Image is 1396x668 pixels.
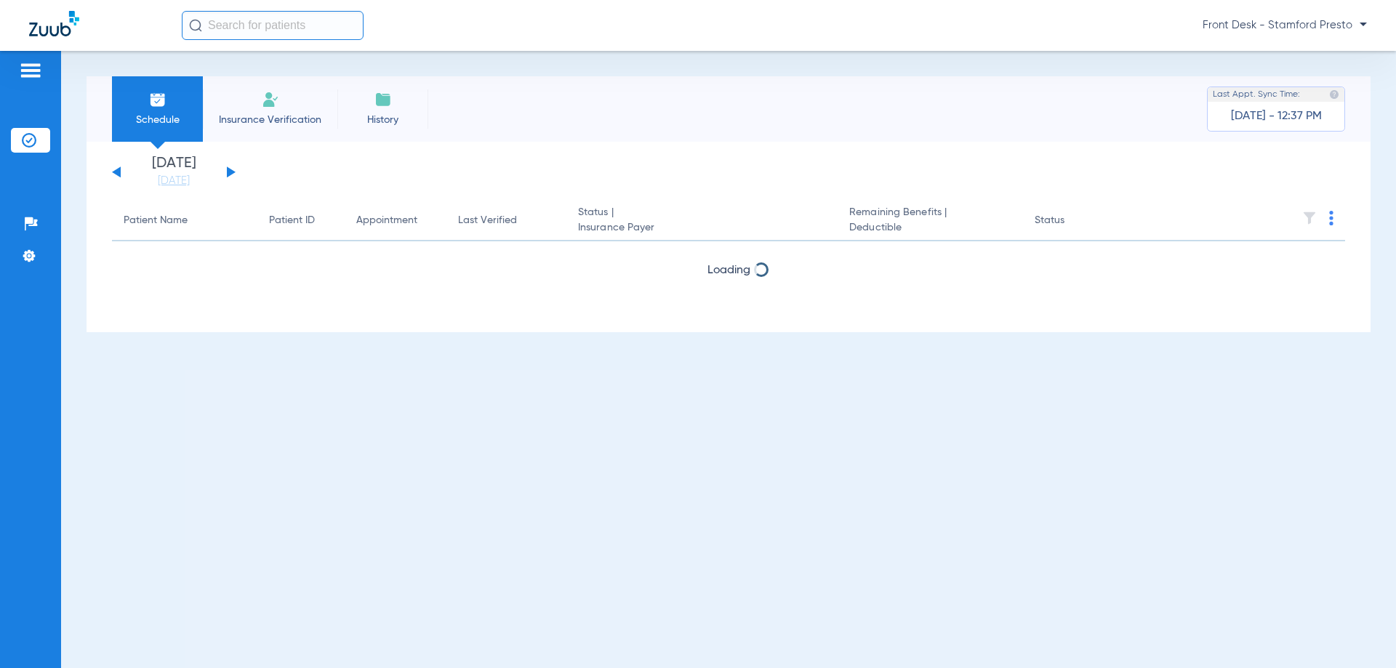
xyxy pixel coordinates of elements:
[262,91,279,108] img: Manual Insurance Verification
[29,11,79,36] img: Zuub Logo
[1231,109,1322,124] span: [DATE] - 12:37 PM
[214,113,326,127] span: Insurance Verification
[124,213,246,228] div: Patient Name
[149,91,167,108] img: Schedule
[838,201,1022,241] th: Remaining Benefits |
[1213,87,1300,102] span: Last Appt. Sync Time:
[19,62,42,79] img: hamburger-icon
[707,265,750,276] span: Loading
[269,213,333,228] div: Patient ID
[1203,18,1367,33] span: Front Desk - Stamford Presto
[578,220,826,236] span: Insurance Payer
[189,19,202,32] img: Search Icon
[1302,211,1317,225] img: filter.svg
[182,11,364,40] input: Search for patients
[123,113,192,127] span: Schedule
[1329,211,1333,225] img: group-dot-blue.svg
[458,213,555,228] div: Last Verified
[356,213,417,228] div: Appointment
[348,113,417,127] span: History
[566,201,838,241] th: Status |
[130,174,217,188] a: [DATE]
[849,220,1011,236] span: Deductible
[458,213,517,228] div: Last Verified
[1329,89,1339,100] img: last sync help info
[707,303,750,315] span: Loading
[124,213,188,228] div: Patient Name
[269,213,315,228] div: Patient ID
[1023,201,1121,241] th: Status
[356,213,435,228] div: Appointment
[130,156,217,188] li: [DATE]
[374,91,392,108] img: History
